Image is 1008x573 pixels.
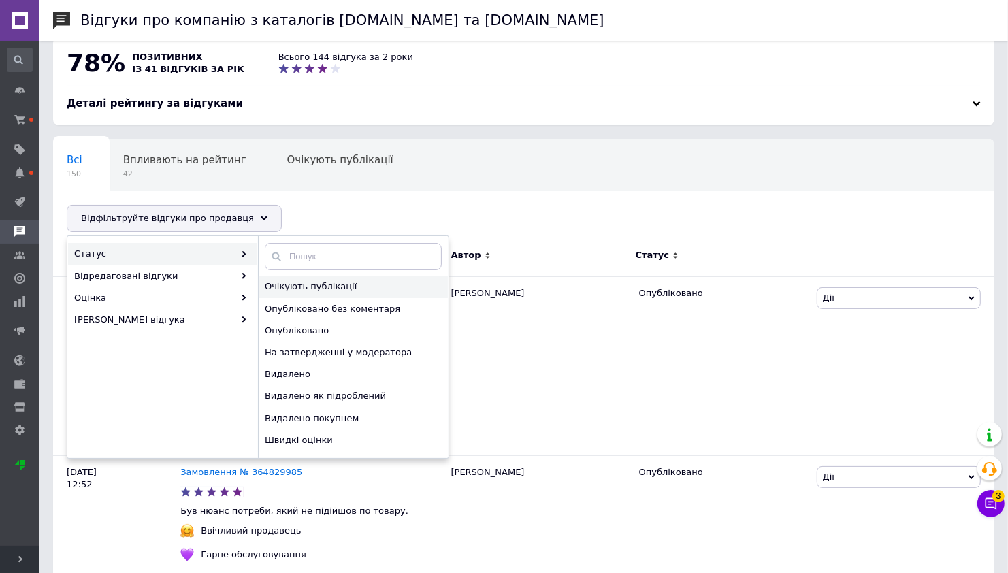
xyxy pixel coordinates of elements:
[636,249,670,261] span: Статус
[68,243,257,265] div: Статус
[132,64,244,74] span: із 41 відгуків за рік
[287,154,393,166] span: Очікують публікації
[67,97,243,110] span: Деталі рейтингу за відгуками
[67,97,981,111] div: Деталі рейтингу за відгуками
[265,243,442,270] input: Пошук
[265,280,438,293] span: Очікують публікації
[823,472,834,482] span: Дії
[265,412,438,425] span: Видалено покупцем
[265,390,438,402] span: Видалено як підроблений
[67,154,82,166] span: Всі
[180,524,194,538] img: :hugging_face:
[197,549,309,561] div: Гарне обслуговування
[265,325,438,337] span: Опубліковано
[180,548,194,561] img: :purple_heart:
[180,467,302,477] a: Замовлення № 364829985
[451,249,481,261] span: Автор
[992,487,1005,499] span: 3
[278,51,413,63] div: Всього 144 відгука за 2 роки
[67,206,205,218] span: Опубліковані без комен...
[265,346,438,359] span: На затвердженні у модератора
[68,309,257,331] div: [PERSON_NAME] відгука
[81,213,254,223] span: Відфільтруйте відгуки про продавця
[123,169,246,179] span: 42
[67,49,125,77] span: 78%
[68,287,257,309] div: Оцінка
[68,265,257,287] div: Відредаговані відгуки
[265,368,438,380] span: Видалено
[197,525,304,537] div: Ввічливий продавець
[80,12,604,29] h1: Відгуки про компанію з каталогів [DOMAIN_NAME] та [DOMAIN_NAME]
[639,466,807,478] div: Опубліковано
[639,287,807,299] div: Опубліковано
[823,293,834,303] span: Дії
[977,490,1005,517] button: Чат з покупцем3
[53,276,180,455] div: [DATE] 08:48
[67,169,82,179] span: 150
[444,276,632,455] div: [PERSON_NAME]
[132,52,203,62] span: позитивних
[53,191,232,243] div: Опубліковані без коментаря
[265,434,438,446] span: Швидкі оцінки
[123,154,246,166] span: Впливають на рейтинг
[180,505,444,517] p: Був нюанс потреби, який не підійшов по товару.
[265,303,438,315] span: Опубліковано без коментаря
